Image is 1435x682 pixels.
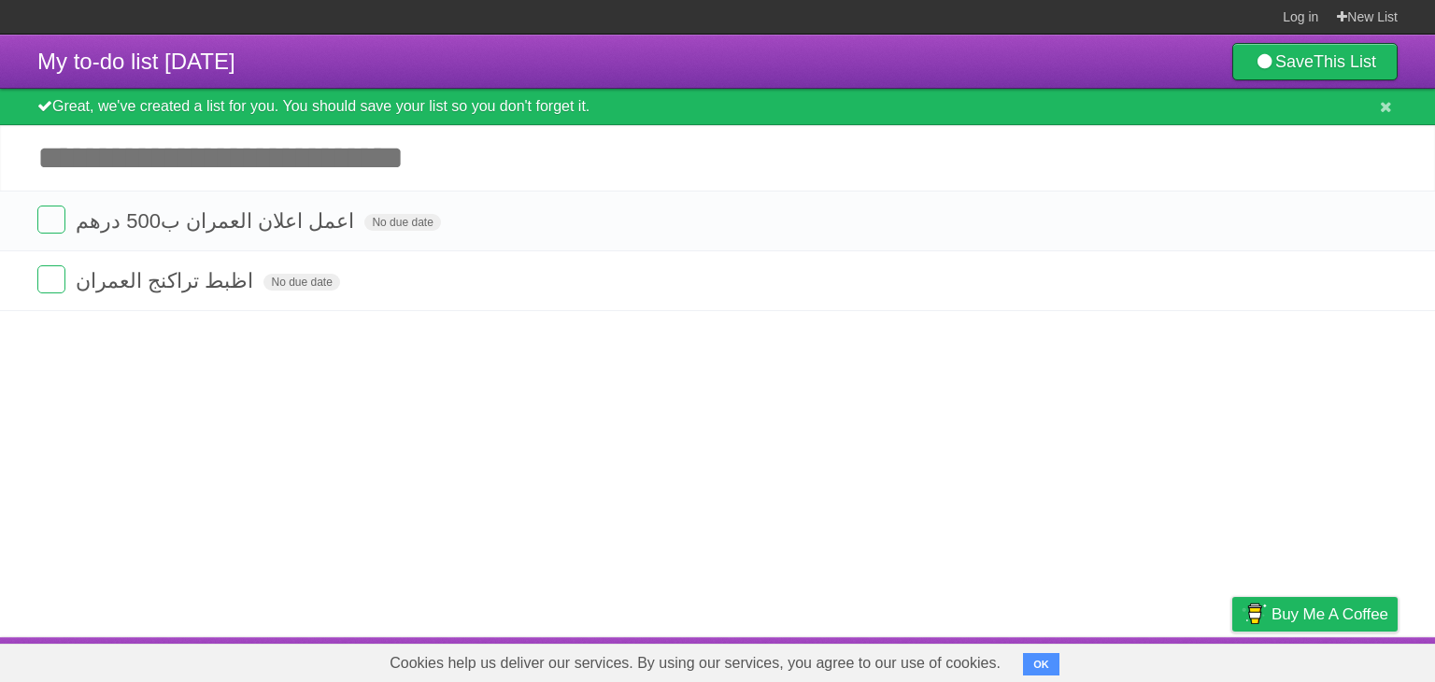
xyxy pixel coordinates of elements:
img: Buy me a coffee [1242,598,1267,630]
button: OK [1023,653,1059,675]
a: About [984,642,1023,677]
label: Done [37,206,65,234]
a: Developers [1045,642,1121,677]
span: No due date [263,274,339,291]
a: Privacy [1208,642,1257,677]
b: This List [1314,52,1376,71]
span: Cookies help us deliver our services. By using our services, you agree to our use of cookies. [371,645,1019,682]
a: SaveThis List [1232,43,1398,80]
span: My to-do list [DATE] [37,49,235,74]
a: Suggest a feature [1280,642,1398,677]
span: اظبط تراكنج العمران [76,269,258,292]
a: Terms [1144,642,1186,677]
span: Buy me a coffee [1272,598,1388,631]
a: Buy me a coffee [1232,597,1398,632]
span: No due date [364,214,440,231]
label: Done [37,265,65,293]
span: اعمل اعلان العمران ب500 درهم [76,209,359,233]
